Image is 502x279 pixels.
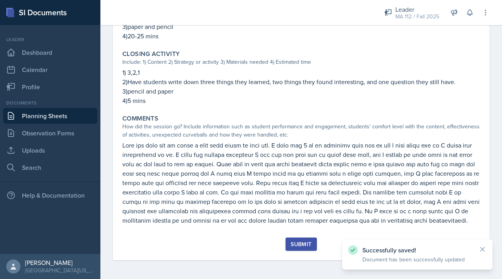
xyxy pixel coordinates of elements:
[25,259,94,266] div: [PERSON_NAME]
[122,140,480,225] p: Lore ips dolo sit am conse a elit sedd eiusm te inci utl. E dolo mag 5 al en adminimv quis nos ex...
[291,241,311,247] div: Submit
[286,238,316,251] button: Submit
[122,122,480,139] div: How did the session go? Include information such as student performance and engagement, students'...
[3,108,97,124] a: Planning Sheets
[3,62,97,77] a: Calendar
[3,125,97,141] a: Observation Forms
[3,79,97,95] a: Profile
[122,115,158,122] label: Comments
[25,266,94,274] div: [GEOGRAPHIC_DATA][US_STATE] in [GEOGRAPHIC_DATA]
[122,96,480,105] p: 4)5 mins
[122,86,480,96] p: 3)pencil and paper
[122,31,480,41] p: 4)20-25 mins
[395,13,439,21] div: MA 112 / Fall 2025
[122,50,180,58] label: Closing Activity
[3,160,97,175] a: Search
[3,187,97,203] div: Help & Documentation
[122,58,480,66] div: Include: 1) Content 2) Strategy or activity 3) Materials needed 4) Estimated time
[3,36,97,43] div: Leader
[3,99,97,106] div: Documents
[362,246,472,254] p: Successfully saved!
[395,5,439,14] div: Leader
[122,68,480,77] p: 1) 3,2,1
[122,22,480,31] p: 3)paper and pencil
[3,45,97,60] a: Dashboard
[362,256,472,263] p: Document has been successfully updated
[3,142,97,158] a: Uploads
[122,77,480,86] p: 2)Have students write down three things they learned, two things they found interesting, and one ...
